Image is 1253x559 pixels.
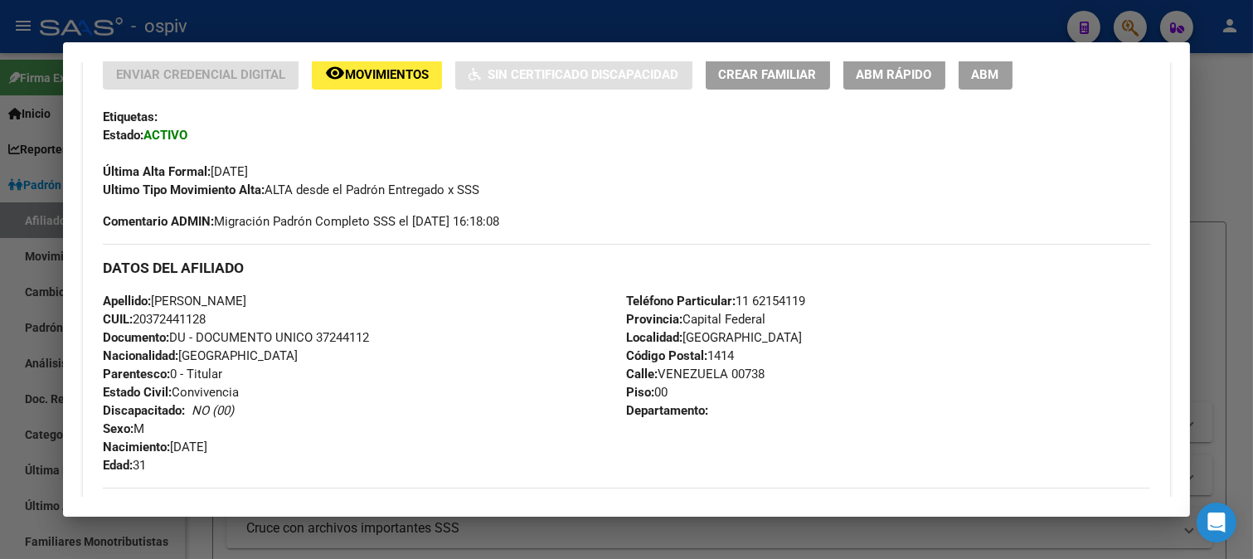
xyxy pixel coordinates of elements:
strong: Código Postal: [626,348,707,363]
span: 1414 [626,348,734,363]
strong: ACTIVO [143,128,187,143]
strong: Apellido: [103,294,151,309]
span: Sin Certificado Discapacidad [488,67,679,82]
strong: Comentario ADMIN: [103,214,214,229]
strong: Estado: [103,128,143,143]
span: 11 62154119 [626,294,805,309]
strong: Piso: [626,385,654,400]
span: [DATE] [103,164,248,179]
strong: Calle: [626,367,658,382]
strong: Localidad: [626,330,682,345]
span: Migración Padrón Completo SSS el [DATE] 16:18:08 [103,212,499,231]
span: Capital Federal [626,312,765,327]
span: DU - DOCUMENTO UNICO 37244112 [103,330,369,345]
span: Convivencia [103,385,239,400]
span: Movimientos [345,67,429,82]
strong: Nacionalidad: [103,348,178,363]
strong: Documento: [103,330,169,345]
span: 31 [103,458,146,473]
button: Enviar Credencial Digital [103,59,299,90]
span: Enviar Credencial Digital [116,67,285,82]
span: M [103,421,144,436]
button: Movimientos [312,59,442,90]
span: 20372441128 [103,312,206,327]
strong: Discapacitado: [103,403,185,418]
span: [DATE] [103,440,207,454]
strong: CUIL: [103,312,133,327]
button: ABM Rápido [843,59,945,90]
span: ALTA desde el Padrón Entregado x SSS [103,182,479,197]
strong: Ultimo Tipo Movimiento Alta: [103,182,265,197]
span: VENEZUELA 00738 [626,367,765,382]
span: 00 [626,385,668,400]
strong: Sexo: [103,421,134,436]
h3: DATOS DEL AFILIADO [103,259,1151,277]
span: [GEOGRAPHIC_DATA] [626,330,802,345]
div: Open Intercom Messenger [1197,503,1236,542]
span: ABM Rápido [857,67,932,82]
i: NO (00) [192,403,234,418]
button: Sin Certificado Discapacidad [455,59,692,90]
mat-icon: remove_red_eye [325,63,345,83]
strong: Teléfono Particular: [626,294,736,309]
span: ABM [972,67,999,82]
strong: Departamento: [626,403,708,418]
span: Crear Familiar [719,67,817,82]
strong: Nacimiento: [103,440,170,454]
strong: Estado Civil: [103,385,172,400]
button: ABM [959,59,1013,90]
strong: Parentesco: [103,367,170,382]
span: [GEOGRAPHIC_DATA] [103,348,298,363]
strong: Edad: [103,458,133,473]
button: Crear Familiar [706,59,830,90]
span: [PERSON_NAME] [103,294,246,309]
strong: Etiquetas: [103,109,158,124]
span: 0 - Titular [103,367,222,382]
strong: Provincia: [626,312,682,327]
strong: Última Alta Formal: [103,164,211,179]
